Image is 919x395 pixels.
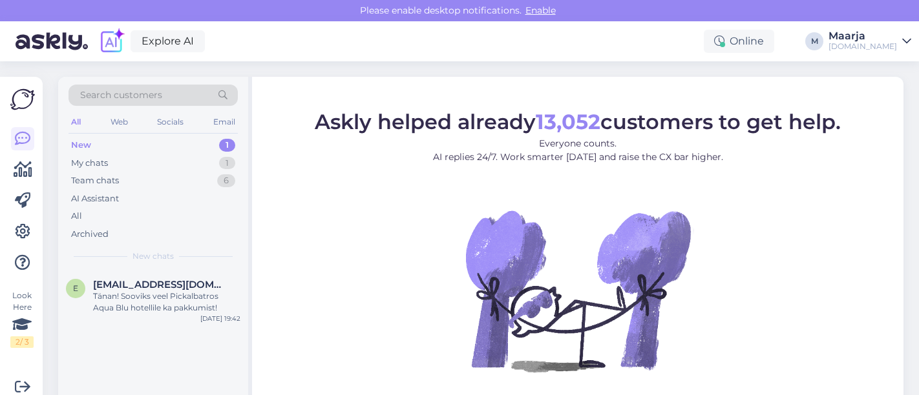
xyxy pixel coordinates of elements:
[219,157,235,170] div: 1
[71,192,119,205] div: AI Assistant
[93,279,227,290] span: erikaviil@hotmail.com
[71,174,119,187] div: Team chats
[536,109,600,134] b: 13,052
[93,290,240,314] div: Tänan! Sooviks veel Pickalbatros Aqua Blu hotellile ka pakkumist!
[829,31,911,52] a: Maarja[DOMAIN_NAME]
[73,283,78,293] span: e
[132,250,174,262] span: New chats
[71,157,108,170] div: My chats
[522,5,560,16] span: Enable
[315,109,841,134] span: Askly helped already customers to get help.
[71,139,91,152] div: New
[10,290,34,348] div: Look Here
[108,114,131,130] div: Web
[80,88,162,102] span: Search customers
[315,137,841,164] p: Everyone counts. AI replies 24/7. Work smarter [DATE] and raise the CX bar higher.
[131,30,205,52] a: Explore AI
[217,174,235,187] div: 6
[10,87,35,112] img: Askly Logo
[219,139,235,152] div: 1
[829,31,897,41] div: Maarja
[200,314,240,323] div: [DATE] 19:42
[829,41,897,52] div: [DOMAIN_NAME]
[71,228,109,241] div: Archived
[69,114,83,130] div: All
[71,210,82,223] div: All
[805,32,823,50] div: M
[10,336,34,348] div: 2 / 3
[154,114,186,130] div: Socials
[211,114,238,130] div: Email
[98,28,125,55] img: explore-ai
[704,30,774,53] div: Online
